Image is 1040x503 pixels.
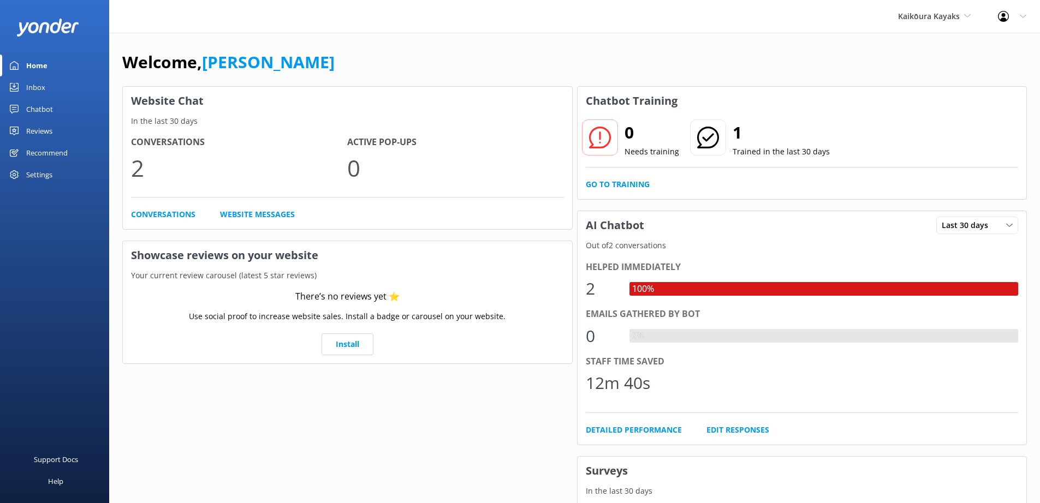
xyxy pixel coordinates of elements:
[625,146,679,158] p: Needs training
[706,424,769,436] a: Edit Responses
[578,239,1027,251] p: Out of 2 conversations
[347,149,563,186] p: 0
[322,333,373,355] a: Install
[586,355,1019,369] div: Staff time saved
[34,448,78,470] div: Support Docs
[578,211,652,239] h3: AI Chatbot
[202,51,335,73] a: [PERSON_NAME]
[131,135,347,149] h4: Conversations
[942,219,995,231] span: Last 30 days
[586,424,682,436] a: Detailed Performance
[16,19,79,37] img: yonder-white-logo.png
[733,119,830,146] h2: 1
[26,76,45,98] div: Inbox
[26,98,53,120] div: Chatbot
[629,329,647,343] div: 0%
[26,55,47,76] div: Home
[586,178,650,190] a: Go to Training
[26,164,52,185] div: Settings
[625,119,679,146] h2: 0
[123,241,572,270] h3: Showcase reviews on your website
[122,49,335,75] h1: Welcome,
[586,370,650,396] div: 12m 40s
[898,11,960,21] span: Kaikōura Kayaks
[26,142,68,164] div: Recommend
[131,208,195,220] a: Conversations
[123,87,572,115] h3: Website Chat
[578,87,686,115] h3: Chatbot Training
[295,290,400,304] div: There’s no reviews yet ⭐
[26,120,52,142] div: Reviews
[48,470,63,492] div: Help
[220,208,295,220] a: Website Messages
[347,135,563,149] h4: Active Pop-ups
[586,260,1019,274] div: Helped immediately
[189,310,506,322] p: Use social proof to increase website sales. Install a badge or carousel on your website.
[131,149,347,186] p: 2
[586,323,619,349] div: 0
[123,115,572,127] p: In the last 30 days
[123,270,572,282] p: Your current review carousel (latest 5 star reviews)
[733,146,830,158] p: Trained in the last 30 days
[586,307,1019,321] div: Emails gathered by bot
[629,282,657,296] div: 100%
[578,485,1027,497] p: In the last 30 days
[586,276,619,302] div: 2
[578,457,1027,485] h3: Surveys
